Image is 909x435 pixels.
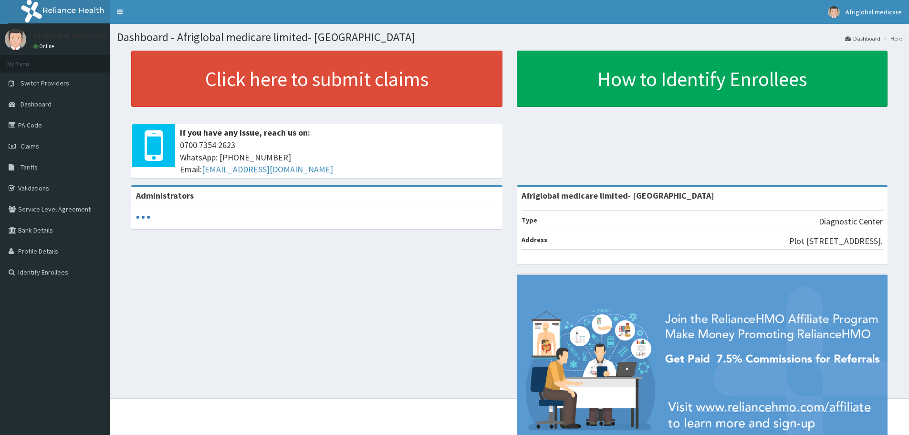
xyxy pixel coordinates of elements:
a: Online [33,43,56,50]
span: Switch Providers [21,79,69,87]
svg: audio-loading [136,210,150,224]
p: Diagnostic Center [819,215,883,228]
b: Address [522,235,547,244]
b: If you have any issue, reach us on: [180,127,310,138]
span: Dashboard [21,100,52,108]
span: Afriglobal medicare [846,8,902,16]
p: Plot [STREET_ADDRESS]. [789,235,883,247]
b: Type [522,216,537,224]
img: User Image [5,29,26,50]
span: Tariffs [21,163,38,171]
p: Afriglobal medicare [33,31,106,40]
h1: Dashboard - Afriglobal medicare limited- [GEOGRAPHIC_DATA] [117,31,902,43]
a: Dashboard [845,34,880,42]
img: User Image [828,6,840,18]
li: Here [881,34,902,42]
b: Administrators [136,190,194,201]
a: [EMAIL_ADDRESS][DOMAIN_NAME] [202,164,333,175]
span: Claims [21,142,39,150]
a: Click here to submit claims [131,51,502,107]
span: 0700 7354 2623 WhatsApp: [PHONE_NUMBER] Email: [180,139,498,176]
strong: Afriglobal medicare limited- [GEOGRAPHIC_DATA] [522,190,714,201]
a: How to Identify Enrollees [517,51,888,107]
